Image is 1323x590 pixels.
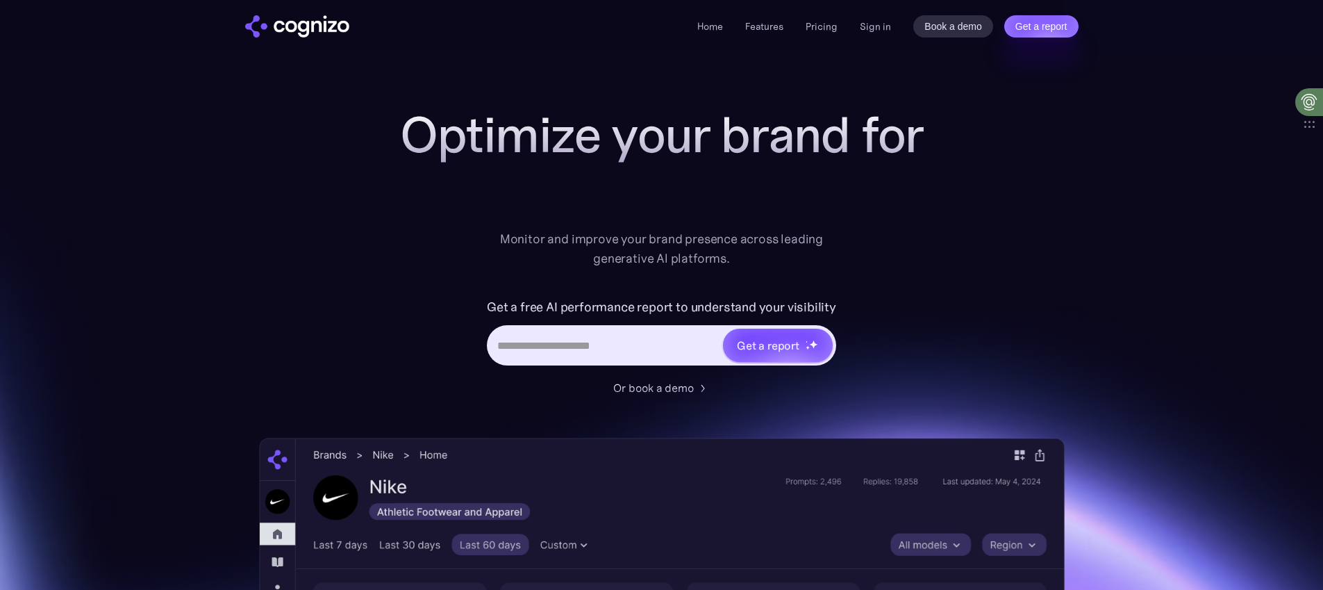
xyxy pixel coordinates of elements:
div: Or book a demo [613,379,694,396]
label: Get a free AI performance report to understand your visibility [487,296,836,318]
div: Get a report [737,337,799,354]
a: home [245,15,349,38]
a: Book a demo [913,15,993,38]
form: Hero URL Input Form [487,296,836,372]
a: Pricing [806,20,838,33]
a: Home [697,20,723,33]
a: Or book a demo [613,379,710,396]
a: Sign in [860,18,891,35]
a: Get a reportstarstarstar [722,327,834,363]
div: Monitor and improve your brand presence across leading generative AI platforms. [491,229,833,268]
img: star [806,341,808,343]
img: star [806,345,810,350]
a: Get a report [1004,15,1079,38]
img: star [809,340,818,349]
a: Features [745,20,783,33]
img: cognizo logo [245,15,349,38]
h1: Optimize your brand for [384,107,940,163]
